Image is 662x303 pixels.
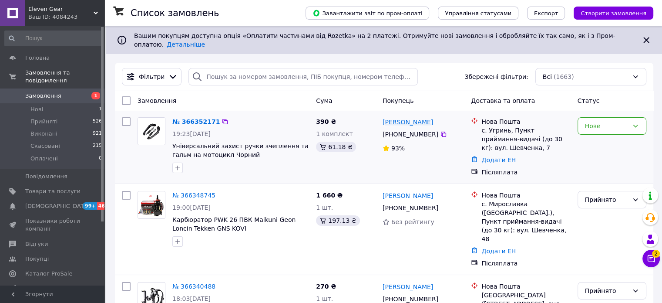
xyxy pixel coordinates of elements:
span: 19:00[DATE] [172,204,211,211]
h1: Список замовлень [131,8,219,18]
span: (1663) [554,73,574,80]
span: Нові [30,106,43,113]
a: Додати ЕН [481,157,516,163]
span: Скасовані [30,142,60,150]
a: № 366348745 [172,192,215,199]
span: Збережені фільтри: [464,72,528,81]
span: Статус [578,97,600,104]
img: Фото товару [138,191,165,218]
span: Оплачені [30,155,58,163]
a: Додати ЕН [481,248,516,255]
div: Нова Пошта [481,117,570,126]
span: 1 комплект [316,130,353,137]
a: Універсальний захист ручки зчеплення та гальм на мотоцикл Чорний [172,143,309,158]
div: [PHONE_NUMBER] [381,128,440,140]
span: Товари та послуги [25,187,81,195]
span: Аналітика [25,285,55,293]
span: Відгуки [25,240,48,248]
span: Всі [543,72,552,81]
span: 921 [93,130,102,138]
a: Створити замовлення [565,9,653,16]
span: Доставка та оплата [471,97,535,104]
a: [PERSON_NAME] [383,283,433,291]
span: 46 [97,202,107,210]
span: Прийняті [30,118,57,126]
span: 18:03[DATE] [172,295,211,302]
span: Вашим покупцям доступна опція «Оплатити частинами від Rozetka» на 2 платежі. Отримуйте нові замов... [134,32,615,48]
span: Фільтри [139,72,165,81]
span: 19:23[DATE] [172,130,211,137]
button: Створити замовлення [574,7,653,20]
span: Cума [316,97,332,104]
div: Післяплата [481,259,570,268]
span: Показники роботи компанії [25,217,81,233]
div: Нове [585,121,628,131]
div: с. Мирославка ([GEOGRAPHIC_DATA].), Пункт приймання-видачі (до 30 кг): вул. Шевченка, 48 [481,200,570,243]
span: Eleven Gear [28,5,94,13]
div: Нова Пошта [481,282,570,291]
span: Експорт [534,10,558,17]
a: № 366352171 [172,118,220,125]
a: № 366340488 [172,283,215,290]
span: Покупець [383,97,413,104]
a: Фото товару [138,117,165,145]
div: Ваш ID: 4084243 [28,13,104,21]
img: Фото товару [138,118,165,144]
span: 2 [652,250,660,258]
div: [PHONE_NUMBER] [381,202,440,214]
span: 215 [93,142,102,150]
span: 0 [99,155,102,163]
span: Без рейтингу [391,218,434,225]
div: 61.18 ₴ [316,142,356,152]
div: с. Угринь, Пункт приймання-видачі (до 30 кг): вул. Шевченка, 7 [481,126,570,152]
div: 197.13 ₴ [316,215,360,226]
span: Замовлення та повідомлення [25,69,104,85]
span: 1 шт. [316,204,333,211]
span: 1 660 ₴ [316,192,343,199]
button: Експорт [527,7,565,20]
input: Пошук за номером замовлення, ПІБ покупця, номером телефону, Email, номером накладної [188,68,418,85]
div: Нова Пошта [481,191,570,200]
span: 390 ₴ [316,118,336,125]
span: 1 [91,92,100,99]
span: Завантажити звіт по пром-оплаті [313,9,422,17]
span: 1 шт. [316,295,333,302]
span: Замовлення [25,92,61,100]
input: Пошук [4,31,103,46]
span: 1 [99,106,102,113]
span: 526 [93,118,102,126]
a: Детальніше [167,41,205,48]
div: Післяплата [481,168,570,177]
span: Виконані [30,130,57,138]
a: [PERSON_NAME] [383,118,433,126]
span: Замовлення [138,97,176,104]
span: Управління статусами [445,10,511,17]
span: Каталог ProSale [25,270,72,278]
span: Повідомлення [25,173,67,180]
span: 93% [391,145,405,152]
span: Головна [25,54,50,62]
a: Фото товару [138,191,165,219]
a: [PERSON_NAME] [383,191,433,200]
button: Чат з покупцем2 [642,250,660,267]
a: Карбюратор PWK 26 ПВК Maikuni Geon Loncin Tekken GNS KOVI [172,216,296,232]
span: Покупці [25,255,49,263]
button: Управління статусами [438,7,518,20]
div: Прийнято [585,195,628,204]
span: 270 ₴ [316,283,336,290]
span: [DEMOGRAPHIC_DATA] [25,202,90,210]
button: Завантажити звіт по пром-оплаті [306,7,429,20]
span: 99+ [83,202,97,210]
div: Прийнято [585,286,628,296]
span: Створити замовлення [581,10,646,17]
